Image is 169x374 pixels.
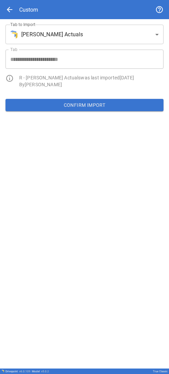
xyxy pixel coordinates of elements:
span: v 6.0.109 [19,370,31,373]
div: Drivepoint [5,370,31,373]
img: Drivepoint [1,370,4,372]
label: Tab [10,47,17,52]
button: Confirm Import [5,99,164,111]
div: Custom [19,7,38,13]
img: brand icon not found [10,30,17,39]
div: Model [32,370,49,373]
div: True Classic [153,370,168,373]
p: By [PERSON_NAME] [19,81,164,88]
label: Tab to Import [10,22,35,27]
span: info_outline [5,74,14,82]
p: R - [PERSON_NAME] Actuals was last imported [DATE] [19,74,164,81]
span: [PERSON_NAME] Actuals [21,30,83,39]
span: arrow_back [5,5,14,14]
span: v 5.0.2 [41,370,49,373]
